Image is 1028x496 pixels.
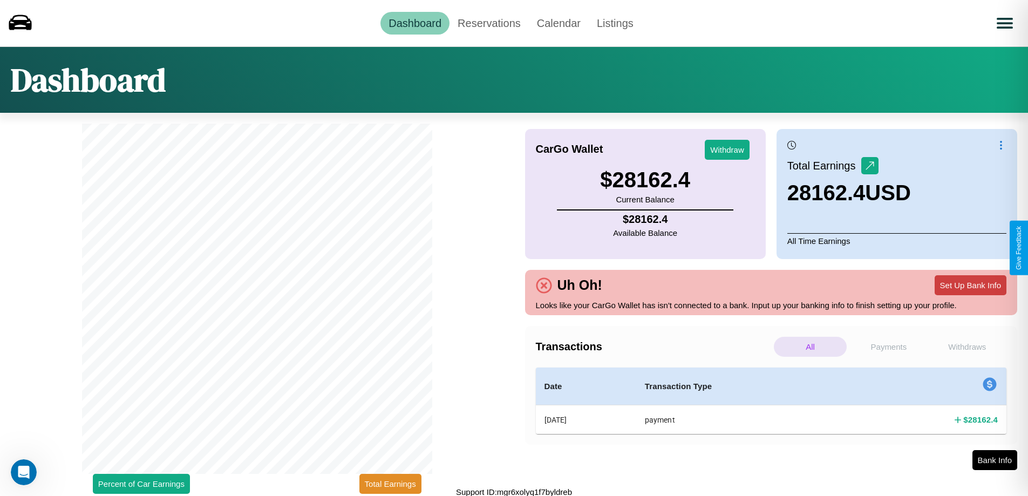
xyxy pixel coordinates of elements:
[93,474,190,494] button: Percent of Car Earnings
[529,12,589,35] a: Calendar
[536,405,636,434] th: [DATE]
[931,337,1004,357] p: Withdraws
[774,337,847,357] p: All
[935,275,1006,295] button: Set Up Bank Info
[636,405,849,434] th: payment
[600,168,690,192] h3: $ 28162.4
[705,140,750,160] button: Withdraw
[359,474,421,494] button: Total Earnings
[852,337,925,357] p: Payments
[787,233,1006,248] p: All Time Earnings
[380,12,450,35] a: Dashboard
[544,380,628,393] h4: Date
[450,12,529,35] a: Reservations
[613,213,677,226] h4: $ 28162.4
[589,12,642,35] a: Listings
[600,192,690,207] p: Current Balance
[1015,226,1023,270] div: Give Feedback
[536,368,1007,434] table: simple table
[536,143,603,155] h4: CarGo Wallet
[972,450,1017,470] button: Bank Info
[613,226,677,240] p: Available Balance
[963,414,998,425] h4: $ 28162.4
[11,58,166,102] h1: Dashboard
[787,181,911,205] h3: 28162.4 USD
[536,298,1007,312] p: Looks like your CarGo Wallet has isn't connected to a bank. Input up your banking info to finish ...
[552,277,608,293] h4: Uh Oh!
[645,380,841,393] h4: Transaction Type
[11,459,37,485] iframe: Intercom live chat
[990,8,1020,38] button: Open menu
[536,341,771,353] h4: Transactions
[787,156,861,175] p: Total Earnings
